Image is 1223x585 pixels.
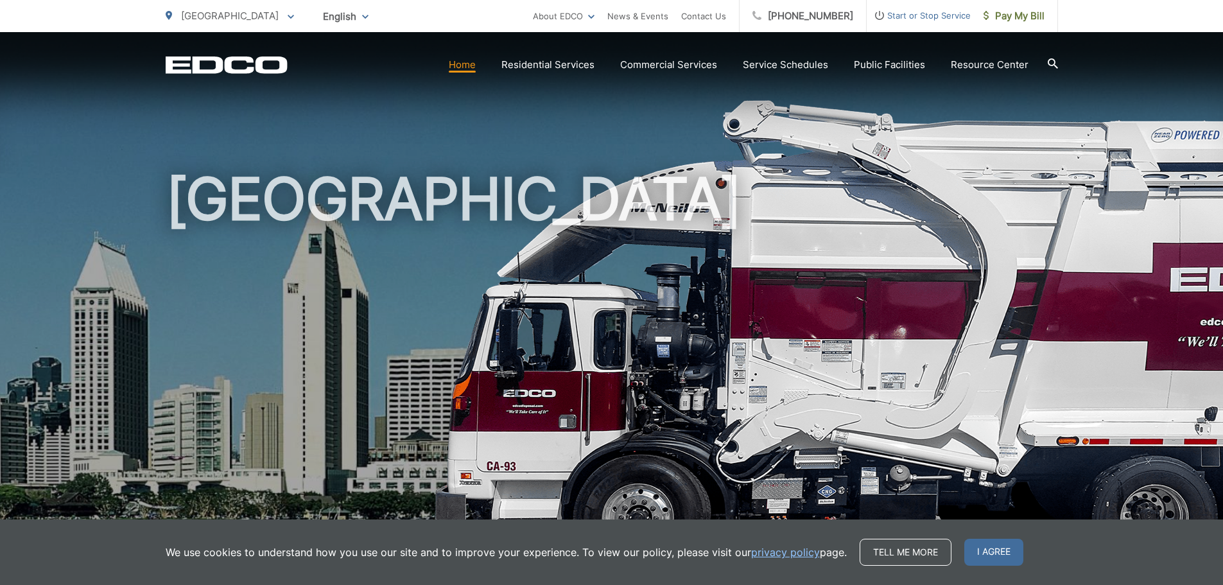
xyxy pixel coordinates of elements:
[501,57,594,73] a: Residential Services
[860,539,951,566] a: Tell me more
[964,539,1023,566] span: I agree
[854,57,925,73] a: Public Facilities
[533,8,594,24] a: About EDCO
[984,8,1045,24] span: Pay My Bill
[751,545,820,560] a: privacy policy
[449,57,476,73] a: Home
[166,545,847,560] p: We use cookies to understand how you use our site and to improve your experience. To view our pol...
[181,10,279,22] span: [GEOGRAPHIC_DATA]
[620,57,717,73] a: Commercial Services
[951,57,1028,73] a: Resource Center
[166,167,1058,573] h1: [GEOGRAPHIC_DATA]
[681,8,726,24] a: Contact Us
[607,8,668,24] a: News & Events
[166,56,288,74] a: EDCD logo. Return to the homepage.
[743,57,828,73] a: Service Schedules
[313,5,378,28] span: English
